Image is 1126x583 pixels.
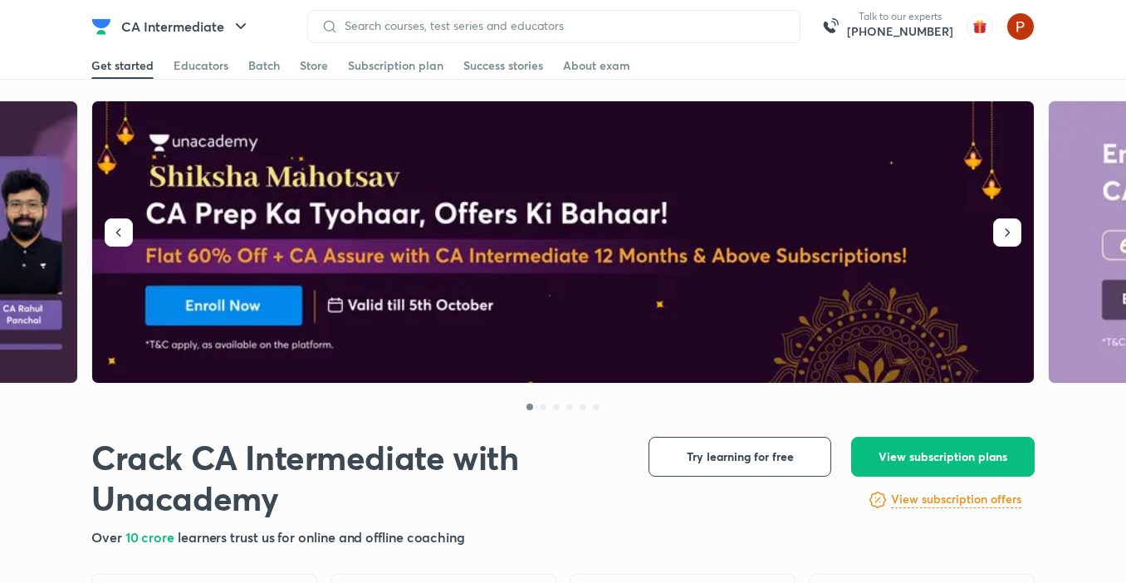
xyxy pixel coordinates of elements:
div: Subscription plan [348,57,443,74]
div: Get started [91,57,154,74]
a: Store [300,52,328,79]
img: Company Logo [91,17,111,37]
h6: View subscription offers [891,491,1021,508]
span: Over [91,528,125,546]
a: Batch [248,52,280,79]
button: Try learning for free [649,437,831,477]
span: 10 crore [125,528,178,546]
button: View subscription plans [851,437,1035,477]
a: About exam [563,52,630,79]
a: View subscription offers [891,490,1021,510]
img: avatar [967,13,993,40]
a: Educators [174,52,228,79]
div: Store [300,57,328,74]
span: learners trust us for online and offline coaching [178,528,465,546]
div: Success stories [463,57,543,74]
img: call-us [814,10,847,43]
a: Success stories [463,52,543,79]
div: Educators [174,57,228,74]
button: CA Intermediate [111,10,261,43]
span: Try learning for free [687,448,794,465]
img: Palak [1006,12,1035,41]
a: [PHONE_NUMBER] [847,23,953,40]
div: Batch [248,57,280,74]
input: Search courses, test series and educators [338,19,786,32]
a: Subscription plan [348,52,443,79]
div: About exam [563,57,630,74]
h1: Crack CA Intermediate with Unacademy [91,437,622,518]
a: Get started [91,52,154,79]
p: Talk to our experts [847,10,953,23]
span: View subscription plans [879,448,1007,465]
